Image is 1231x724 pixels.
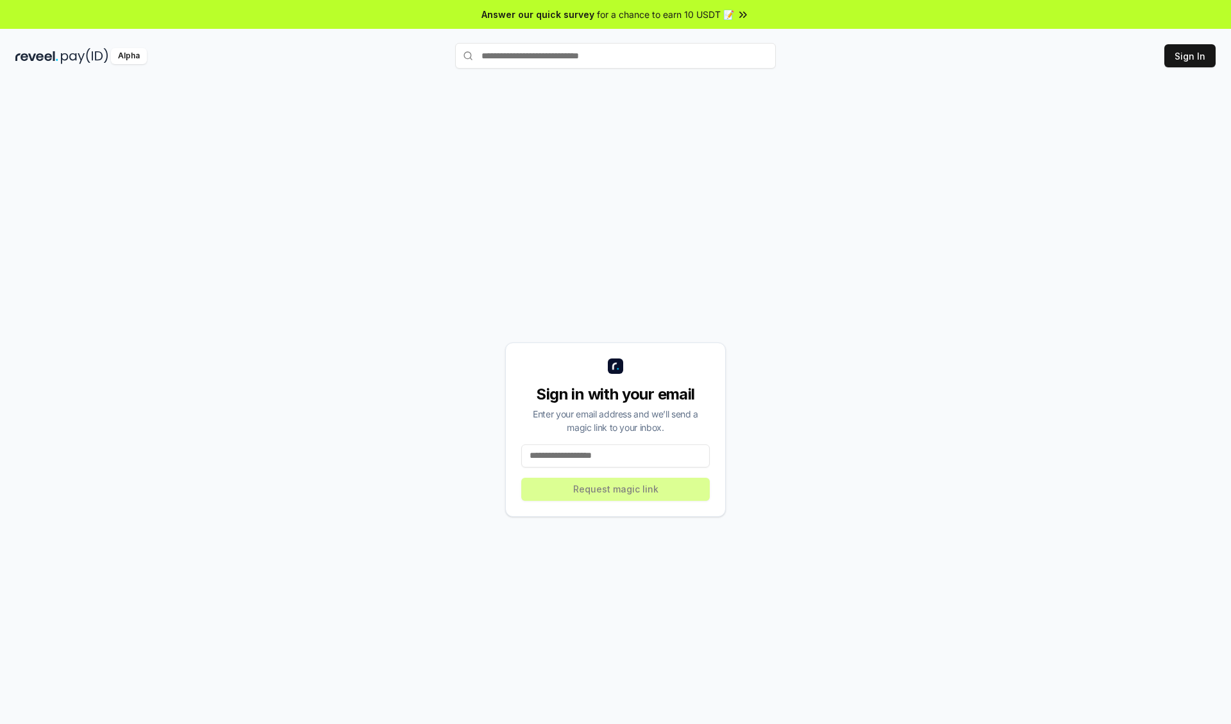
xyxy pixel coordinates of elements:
span: Answer our quick survey [482,8,594,21]
img: pay_id [61,48,108,64]
div: Sign in with your email [521,384,710,405]
img: reveel_dark [15,48,58,64]
div: Alpha [111,48,147,64]
button: Sign In [1164,44,1216,67]
span: for a chance to earn 10 USDT 📝 [597,8,734,21]
img: logo_small [608,358,623,374]
div: Enter your email address and we’ll send a magic link to your inbox. [521,407,710,434]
